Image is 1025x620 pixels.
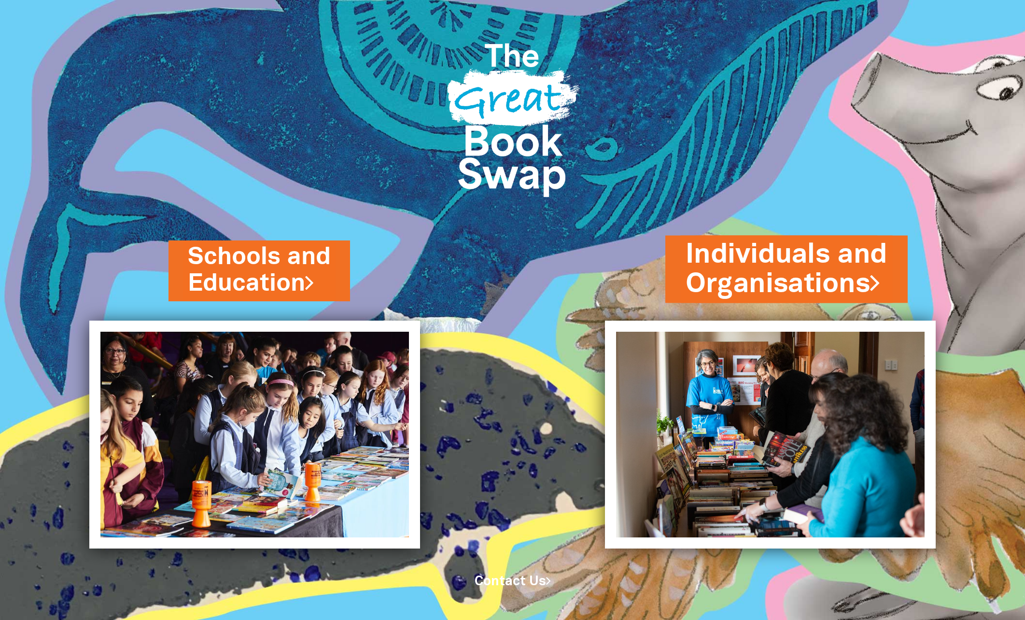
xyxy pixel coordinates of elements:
[475,576,551,588] a: Contact Us
[686,235,887,303] a: Individuals andOrganisations
[605,321,936,549] img: Individuals and Organisations
[188,240,331,300] a: Schools andEducation
[89,321,420,549] img: Schools and Education
[435,12,591,219] img: Great Bookswap logo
